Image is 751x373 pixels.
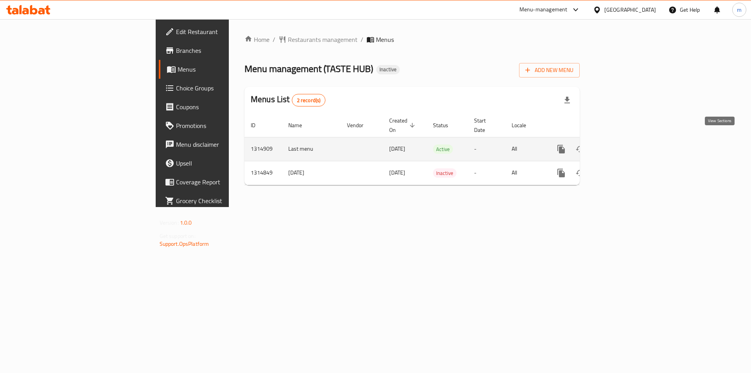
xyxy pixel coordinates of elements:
[376,66,400,73] span: Inactive
[389,168,405,178] span: [DATE]
[558,91,577,110] div: Export file
[433,169,456,178] span: Inactive
[552,164,571,182] button: more
[474,116,496,135] span: Start Date
[244,35,580,44] nav: breadcrumb
[159,116,281,135] a: Promotions
[176,177,275,187] span: Coverage Report
[176,102,275,112] span: Coupons
[176,27,275,36] span: Edit Restaurant
[278,35,358,44] a: Restaurants management
[159,154,281,173] a: Upsell
[552,140,571,159] button: more
[160,218,179,228] span: Version:
[159,97,281,116] a: Coupons
[519,63,580,77] button: Add New Menu
[468,137,505,161] td: -
[178,65,275,74] span: Menus
[176,83,275,93] span: Choice Groups
[519,5,568,14] div: Menu-management
[389,116,417,135] span: Created On
[433,144,453,154] div: Active
[468,161,505,185] td: -
[389,144,405,154] span: [DATE]
[176,46,275,55] span: Branches
[505,137,546,161] td: All
[571,164,589,182] button: Change Status
[159,60,281,79] a: Menus
[525,65,573,75] span: Add New Menu
[737,5,742,14] span: m
[288,35,358,44] span: Restaurants management
[292,97,325,104] span: 2 record(s)
[288,121,312,130] span: Name
[433,145,453,154] span: Active
[433,168,456,178] div: Inactive
[546,114,633,137] th: Actions
[376,35,394,44] span: Menus
[347,121,374,130] span: Vendor
[376,65,400,74] div: Inactive
[160,239,209,249] a: Support.OpsPlatform
[361,35,363,44] li: /
[505,161,546,185] td: All
[159,41,281,60] a: Branches
[251,121,266,130] span: ID
[159,173,281,191] a: Coverage Report
[176,140,275,149] span: Menu disclaimer
[176,196,275,205] span: Grocery Checklist
[159,79,281,97] a: Choice Groups
[282,161,341,185] td: [DATE]
[159,135,281,154] a: Menu disclaimer
[282,137,341,161] td: Last menu
[251,94,325,106] h2: Menus List
[433,121,458,130] span: Status
[244,60,373,77] span: Menu management ( TASTE HUB )
[176,121,275,130] span: Promotions
[244,114,633,185] table: enhanced table
[159,22,281,41] a: Edit Restaurant
[512,121,536,130] span: Locale
[292,94,326,106] div: Total records count
[604,5,656,14] div: [GEOGRAPHIC_DATA]
[159,191,281,210] a: Grocery Checklist
[180,218,192,228] span: 1.0.0
[160,231,196,241] span: Get support on:
[176,159,275,168] span: Upsell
